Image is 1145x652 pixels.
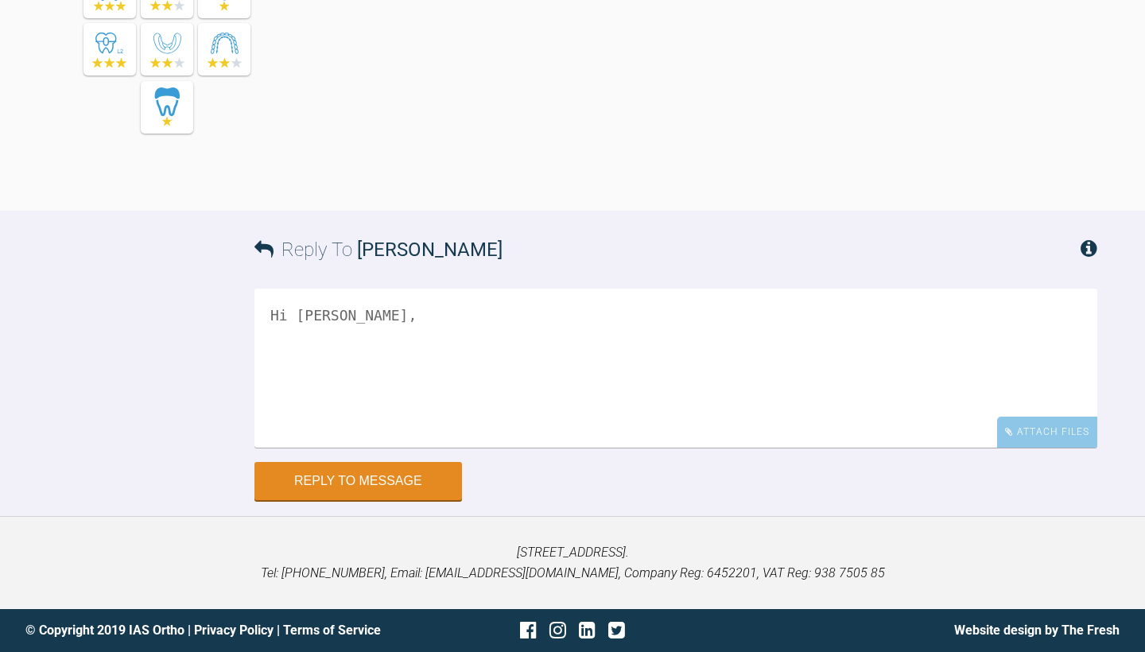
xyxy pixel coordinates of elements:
a: Privacy Policy [194,623,274,638]
div: © Copyright 2019 IAS Ortho | | [25,620,390,641]
div: Attach Files [997,417,1097,448]
textarea: Hi [PERSON_NAME], [254,289,1097,448]
p: [STREET_ADDRESS]. Tel: [PHONE_NUMBER], Email: [EMAIL_ADDRESS][DOMAIN_NAME], Company Reg: 6452201,... [25,542,1120,583]
a: Website design by The Fresh [954,623,1120,638]
button: Reply to Message [254,462,462,500]
a: Terms of Service [283,623,381,638]
span: [PERSON_NAME] [357,239,503,261]
h3: Reply To [254,235,503,265]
